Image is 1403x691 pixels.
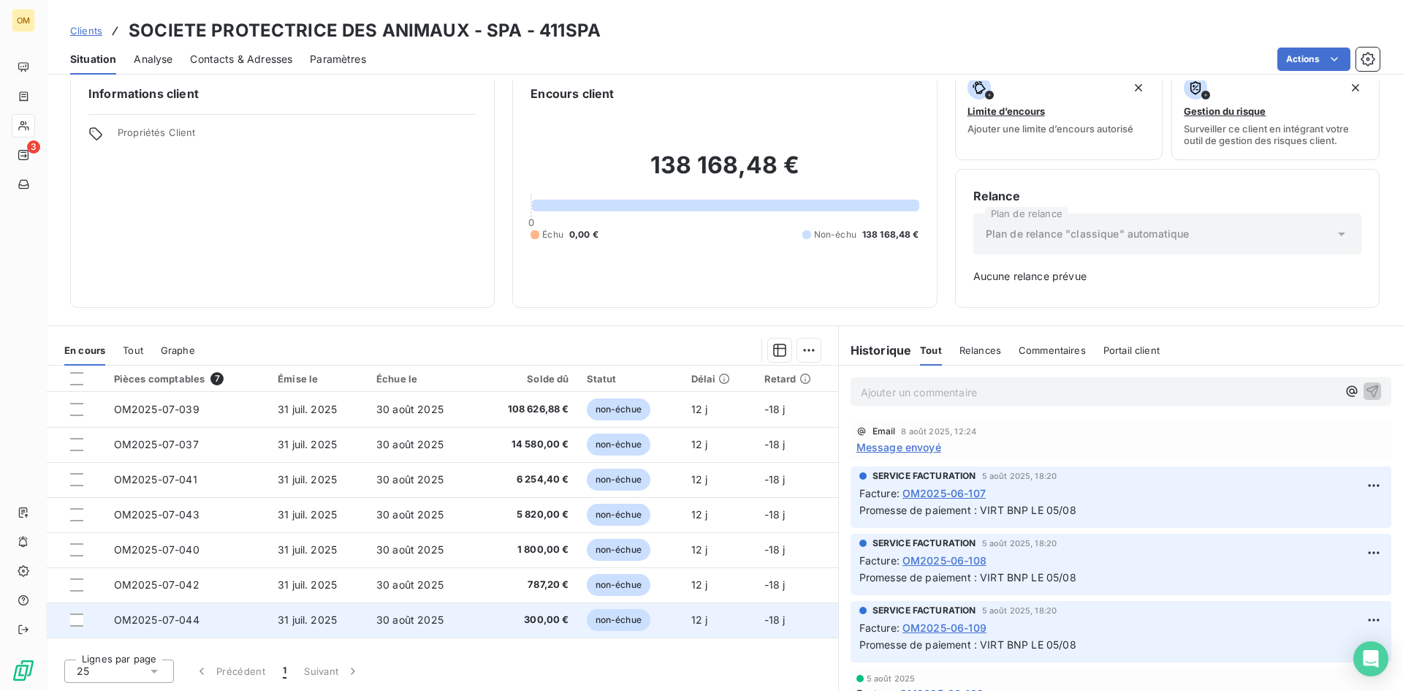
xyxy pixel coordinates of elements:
span: 30 août 2025 [376,578,444,591]
span: OM2025-07-042 [114,578,199,591]
span: 14 580,00 € [485,437,569,452]
span: Gestion du risque [1184,105,1266,117]
span: 8 août 2025, 12:24 [901,427,976,436]
span: 30 août 2025 [376,403,444,415]
span: 31 juil. 2025 [278,438,337,450]
span: OM2025-07-039 [114,403,199,415]
span: 31 juil. 2025 [278,403,337,415]
span: SERVICE FACTURATION [872,537,976,550]
span: Tout [920,344,942,356]
span: OM2025-06-109 [902,620,986,635]
span: Non-échu [814,228,856,241]
span: 30 août 2025 [376,613,444,626]
span: 31 juil. 2025 [278,508,337,521]
span: non-échue [587,539,650,561]
h6: Encours client [531,85,614,102]
span: Email [872,427,896,436]
span: Situation [70,52,116,67]
div: Solde dû [485,373,569,385]
span: -18 j [764,403,786,415]
span: Tout [123,344,143,356]
span: 5 août 2025, 18:20 [982,472,1057,480]
div: Pièces comptables [114,372,260,385]
span: 12 j [691,508,708,521]
span: Commentaires [1019,344,1086,356]
span: OM2025-06-107 [902,486,986,501]
span: 5 820,00 € [485,507,569,522]
span: Relances [959,344,1001,356]
span: 1 [283,664,286,679]
span: -18 j [764,508,786,521]
span: -18 j [764,473,786,486]
div: Open Intercom Messenger [1353,641,1388,676]
span: Limite d’encours [967,105,1045,117]
span: 25 [77,664,89,679]
span: -18 j [764,613,786,626]
h6: Informations client [88,85,476,102]
div: OM [12,9,35,32]
span: Promesse de paiement : VIRT BNP LE 05/08 [859,638,1076,651]
h6: Historique [839,341,912,359]
span: 12 j [691,613,708,626]
span: OM2025-07-037 [114,438,199,450]
span: non-échue [587,434,650,456]
button: Gestion du risqueSurveiller ce client en intégrant votre outil de gestion des risques client. [1171,67,1380,160]
span: -18 j [764,438,786,450]
span: OM2025-07-041 [114,473,197,486]
span: SERVICE FACTURATION [872,604,976,617]
span: Message envoyé [856,439,941,455]
span: 6 254,40 € [485,472,569,487]
span: 12 j [691,473,708,486]
span: Aucune relance prévue [973,269,1361,284]
span: 30 août 2025 [376,438,444,450]
span: non-échue [587,469,650,491]
h6: Relance [973,187,1361,205]
span: 30 août 2025 [376,508,444,521]
span: 5 août 2025 [867,674,916,683]
span: OM2025-07-043 [114,508,199,521]
span: En cours [64,344,105,356]
span: 12 j [691,578,708,591]
span: 31 juil. 2025 [278,473,337,486]
span: Facture : [859,620,900,635]
span: Plan de relance "classique" automatique [986,227,1190,241]
span: 138 168,48 € [862,228,919,241]
span: 30 août 2025 [376,543,444,556]
span: 12 j [691,543,708,556]
span: Paramètres [310,52,366,67]
span: 0,00 € [569,228,598,241]
span: 30 août 2025 [376,473,444,486]
button: 1 [274,656,295,687]
span: 5 août 2025, 18:20 [982,539,1057,548]
span: Échu [542,228,563,241]
span: 3 [27,140,40,154]
div: Statut [587,373,674,385]
span: 300,00 € [485,613,569,627]
span: 787,20 € [485,578,569,592]
span: Surveiller ce client en intégrant votre outil de gestion des risques client. [1184,123,1367,146]
span: 108 626,88 € [485,402,569,417]
span: Analyse [134,52,172,67]
span: 12 j [691,403,708,415]
div: Émise le [278,373,359,385]
span: Clients [70,25,102,37]
button: Limite d’encoursAjouter une limite d’encours autorisé [955,67,1163,160]
span: 0 [528,216,534,228]
button: Actions [1277,48,1350,71]
h2: 138 168,48 € [531,151,919,195]
span: 31 juil. 2025 [278,613,337,626]
span: 12 j [691,438,708,450]
span: non-échue [587,609,650,631]
span: OM2025-07-044 [114,613,199,626]
span: Portail client [1103,344,1160,356]
span: Promesse de paiement : VIRT BNP LE 05/08 [859,571,1076,584]
button: Suivant [295,656,369,687]
span: OM2025-07-040 [114,543,199,556]
div: Délai [691,373,747,385]
button: Précédent [186,656,274,687]
span: -18 j [764,543,786,556]
span: non-échue [587,504,650,526]
img: Logo LeanPay [12,659,35,682]
div: Retard [764,373,829,385]
span: Promesse de paiement : VIRT BNP LE 05/08 [859,504,1076,516]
